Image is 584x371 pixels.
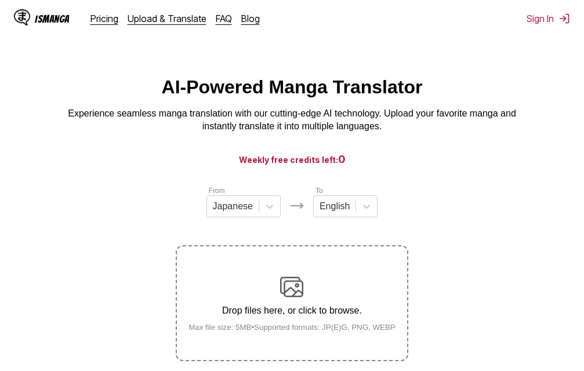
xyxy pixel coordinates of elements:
[209,187,225,195] label: From
[216,13,232,24] a: FAQ
[338,153,346,165] span: 0
[60,107,524,133] p: Experience seamless manga translation with our cutting-edge AI technology. Upload your favorite m...
[527,13,570,24] button: Sign In
[14,9,30,26] img: IsManga Logo
[290,199,304,213] img: Languages icon
[162,77,423,98] h1: AI-Powered Manga Translator
[558,13,570,24] img: Sign out
[14,9,90,28] a: IsManga LogoIsManga
[28,152,556,166] h3: Weekly free credits left:
[315,187,323,195] label: To
[179,323,405,332] small: Max file size: 5MB • Supported formats: JP(E)G, PNG, WEBP
[90,13,118,24] a: Pricing
[128,13,206,24] a: Upload & Translate
[179,305,405,316] p: Drop files here, or click to browse.
[35,13,70,24] div: IsManga
[241,13,260,24] a: Blog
